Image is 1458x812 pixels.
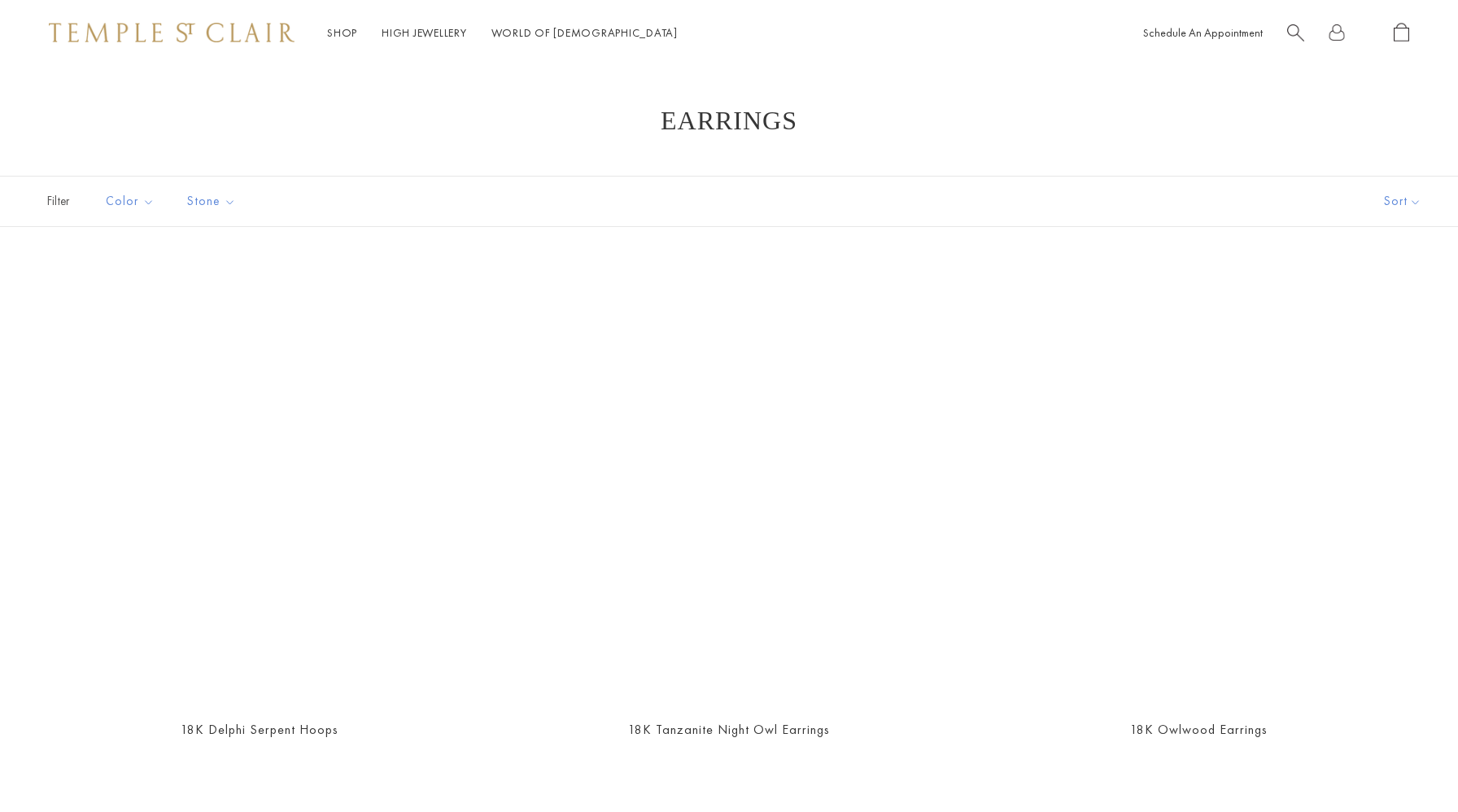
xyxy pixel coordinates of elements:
a: 18K Delphi Serpent Hoops18K Delphi Serpent Hoops [41,268,478,705]
button: Stone [175,183,248,220]
a: 18K Delphi Serpent Hoops [181,721,338,738]
a: High JewelleryHigh Jewellery [382,25,467,40]
a: Search [1287,23,1304,43]
a: 18K Tanzanite Night Owl Earrings [628,721,830,738]
span: Stone [179,191,248,212]
a: World of [DEMOGRAPHIC_DATA]World of [DEMOGRAPHIC_DATA] [491,25,678,40]
span: Color [98,191,167,212]
a: E31811-OWLWOOD18K Owlwood Earrings [980,268,1417,705]
a: ShopShop [327,25,357,40]
a: 18K Owlwood Earrings [1130,721,1268,738]
a: Schedule An Appointment [1143,25,1263,40]
nav: Main navigation [327,23,678,43]
img: Temple St. Clair [49,23,295,42]
button: Show sort by [1347,177,1458,226]
a: Open Shopping Bag [1394,23,1409,43]
button: Color [94,183,167,220]
a: E36887-OWLTZTGE36887-OWLTZTG [510,268,947,705]
h1: Earrings [65,106,1393,135]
